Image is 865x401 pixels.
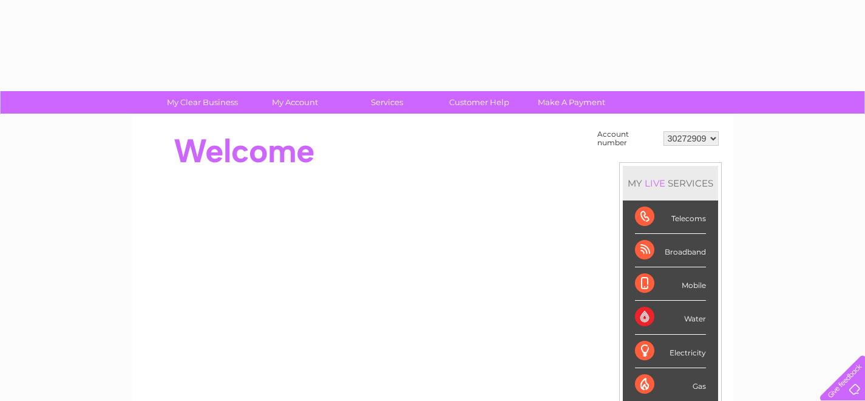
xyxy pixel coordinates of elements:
div: Electricity [635,335,706,368]
div: Broadband [635,234,706,267]
div: Telecoms [635,200,706,234]
a: Services [337,91,437,114]
div: LIVE [642,177,668,189]
a: Make A Payment [521,91,622,114]
div: Water [635,301,706,334]
td: Account number [594,127,660,150]
div: Mobile [635,267,706,301]
a: My Clear Business [152,91,253,114]
a: Customer Help [429,91,529,114]
div: MY SERVICES [623,166,718,200]
a: My Account [245,91,345,114]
